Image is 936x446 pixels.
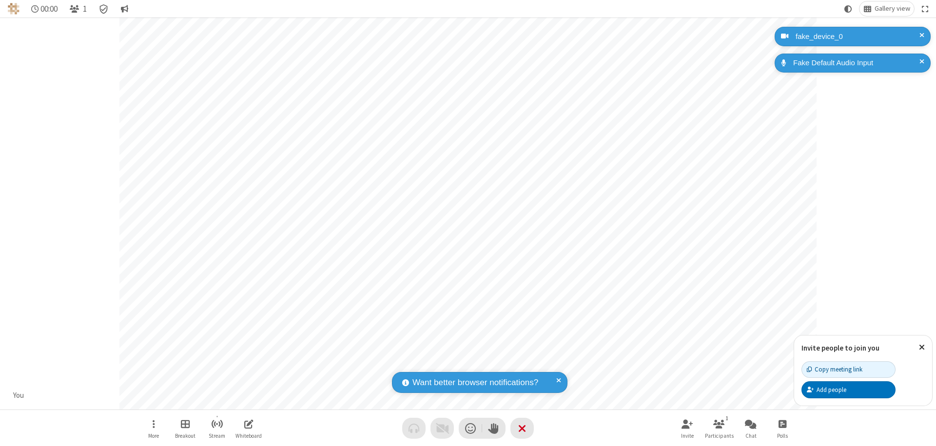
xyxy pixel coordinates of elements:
[83,4,87,14] span: 1
[704,414,734,442] button: Open participant list
[918,1,933,16] button: Fullscreen
[723,414,731,423] div: 1
[807,365,862,374] div: Copy meeting link
[745,433,757,439] span: Chat
[148,433,159,439] span: More
[673,414,702,442] button: Invite participants (⌘+Shift+I)
[412,376,538,389] span: Want better browser notifications?
[209,433,225,439] span: Stream
[912,335,932,359] button: Close popover
[8,3,19,15] img: QA Selenium DO NOT DELETE OR CHANGE
[790,57,923,69] div: Fake Default Audio Input
[875,5,910,13] span: Gallery view
[402,418,426,439] button: Audio problem - check your Internet connection or call by phone
[777,433,788,439] span: Polls
[171,414,200,442] button: Manage Breakout Rooms
[117,1,132,16] button: Conversation
[139,414,168,442] button: Open menu
[234,414,263,442] button: Open shared whiteboard
[430,418,454,439] button: Video
[202,414,232,442] button: Start streaming
[510,418,534,439] button: End or leave meeting
[840,1,856,16] button: Using system theme
[792,31,923,42] div: fake_device_0
[65,1,91,16] button: Open participant list
[736,414,765,442] button: Open chat
[801,361,896,378] button: Copy meeting link
[768,414,797,442] button: Open poll
[801,381,896,398] button: Add people
[801,343,879,353] label: Invite people to join you
[175,433,195,439] span: Breakout
[681,433,694,439] span: Invite
[40,4,58,14] span: 00:00
[10,390,28,401] div: You
[859,1,914,16] button: Change layout
[482,418,506,439] button: Raise hand
[459,418,482,439] button: Send a reaction
[235,433,262,439] span: Whiteboard
[27,1,62,16] div: Timer
[95,1,113,16] div: Meeting details Encryption enabled
[705,433,734,439] span: Participants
